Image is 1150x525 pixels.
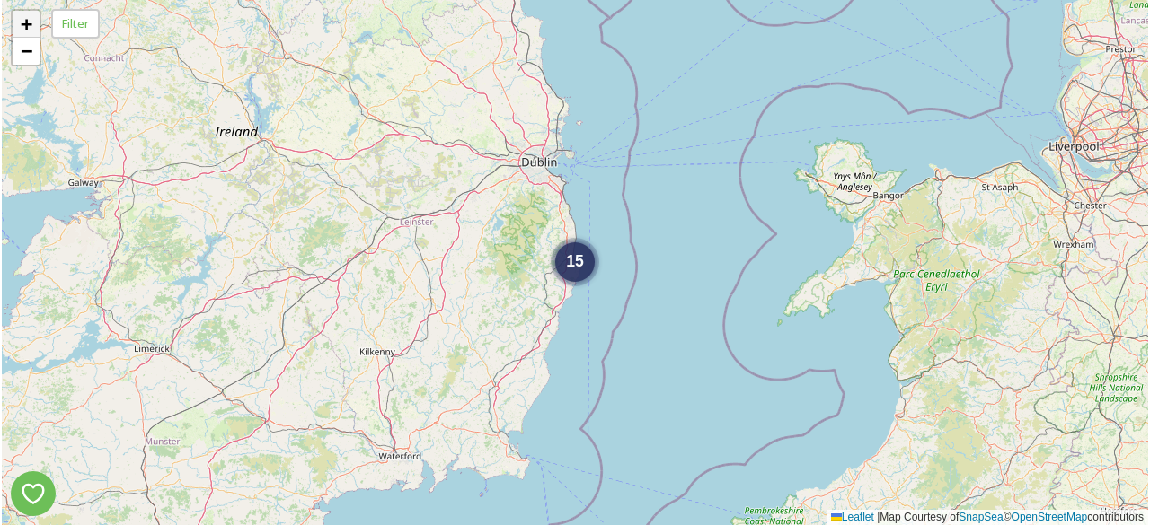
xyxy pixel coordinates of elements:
[827,510,1148,525] div: Map Courtesy of © contributors
[21,13,32,35] span: +
[877,511,880,523] span: |
[566,252,584,270] span: 15
[959,511,1003,523] a: SnapSea
[1012,511,1088,523] a: OpenStreetMap
[51,9,100,39] div: Filter
[21,39,32,62] span: −
[13,11,40,38] a: Zoom in
[831,511,874,523] a: Leaflet
[555,242,595,282] div: 15
[13,38,40,65] a: Zoom out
